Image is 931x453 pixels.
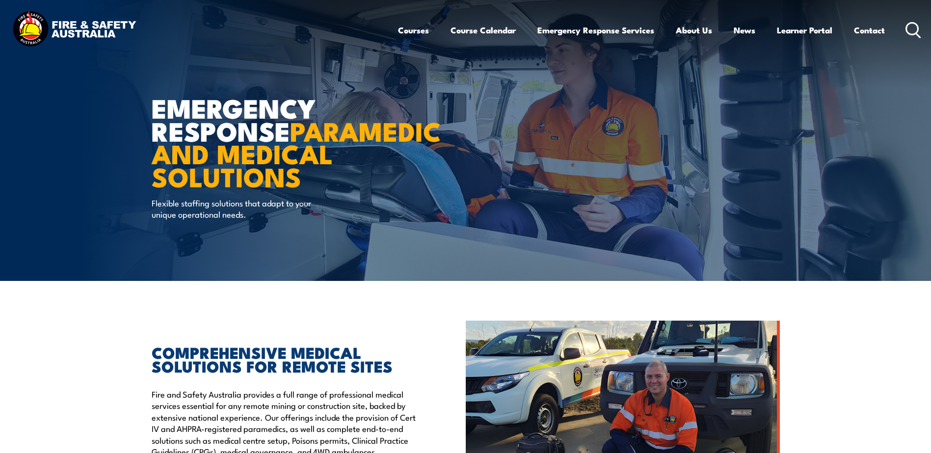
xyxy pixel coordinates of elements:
a: About Us [676,17,712,43]
a: Emergency Response Services [537,17,654,43]
a: News [734,17,755,43]
a: Courses [398,17,429,43]
h2: COMPREHENSIVE MEDICAL SOLUTIONS FOR REMOTE SITES [152,345,421,373]
a: Contact [854,17,885,43]
a: Learner Portal [777,17,832,43]
p: Flexible staffing solutions that adapt to your unique operational needs. [152,197,331,220]
h1: EMERGENCY RESPONSE [152,96,394,188]
a: Course Calendar [451,17,516,43]
strong: PARAMEDIC AND MEDICAL SOLUTIONS [152,110,441,196]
